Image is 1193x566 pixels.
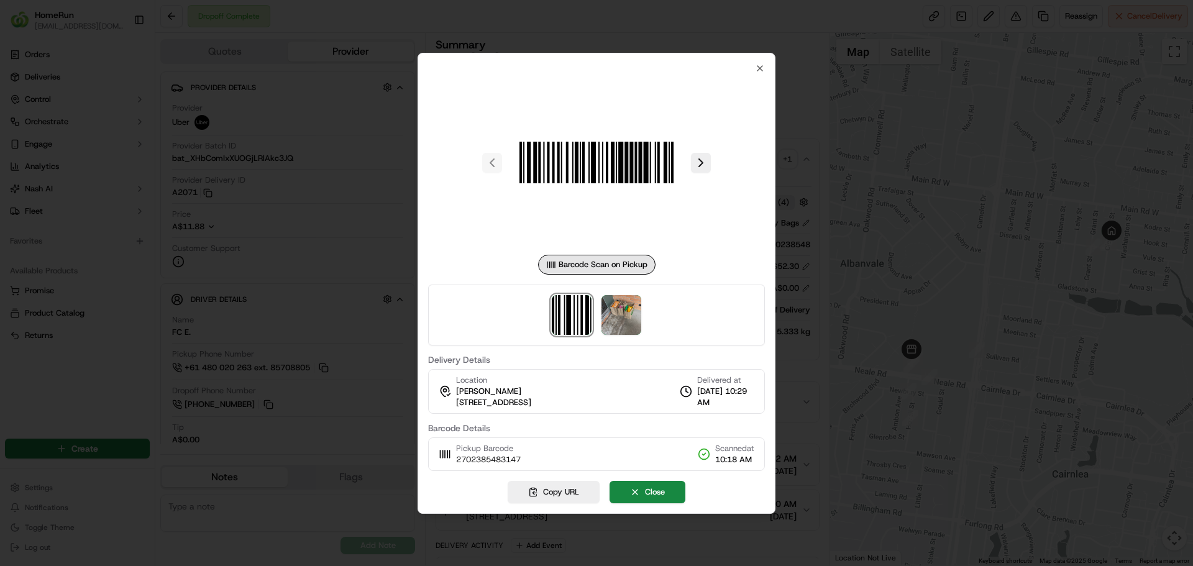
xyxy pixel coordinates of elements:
img: photo_proof_of_delivery image [601,295,641,335]
span: 2702385483147 [456,454,521,465]
div: Barcode Scan on Pickup [538,255,656,275]
span: 10:18 AM [715,454,754,465]
span: [DATE] 10:29 AM [697,386,754,408]
span: [STREET_ADDRESS] [456,397,531,408]
span: [PERSON_NAME] [456,386,521,397]
label: Barcode Details [428,424,765,432]
button: Copy URL [508,481,600,503]
img: barcode_scan_on_pickup image [552,295,592,335]
label: Delivery Details [428,355,765,364]
span: Scanned at [715,443,754,454]
span: Location [456,375,487,386]
span: Pickup Barcode [456,443,521,454]
span: Delivered at [697,375,754,386]
button: Close [610,481,685,503]
img: barcode_scan_on_pickup image [507,73,686,252]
